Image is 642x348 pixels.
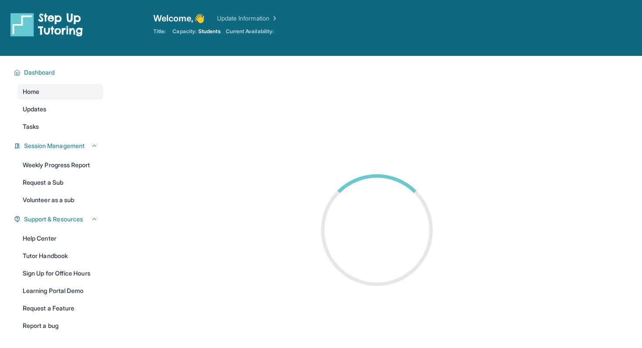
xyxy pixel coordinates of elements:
a: Update Information [217,14,278,23]
span: Capacity: [173,28,197,35]
a: Request a Sub [17,175,103,190]
span: Students [198,28,221,35]
img: logo [10,12,83,37]
a: Tutor Handbook [17,248,103,264]
span: Dashboard [24,68,55,77]
button: Session Management [21,141,98,150]
a: Help Center [17,231,103,246]
span: Home [23,87,39,96]
span: Tasks [23,122,39,131]
a: Sign Up for Office Hours [17,265,103,281]
a: Weekly Progress Report [17,157,103,173]
button: Support & Resources [21,215,98,224]
span: Welcome, 👋 [153,12,205,24]
span: Support & Resources [24,215,83,224]
a: Updates [17,101,103,117]
span: Session Management [24,141,85,150]
span: Title: [153,28,166,35]
span: Updates [23,105,47,114]
img: Chevron Right [269,14,278,23]
a: Report a bug [17,318,103,334]
a: Learning Portal Demo [17,283,103,299]
a: Home [17,84,103,100]
button: Dashboard [21,68,98,77]
a: Volunteer as a sub [17,192,103,208]
a: Tasks [17,119,103,134]
span: Current Availability: [226,28,274,35]
a: Request a Feature [17,300,103,316]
